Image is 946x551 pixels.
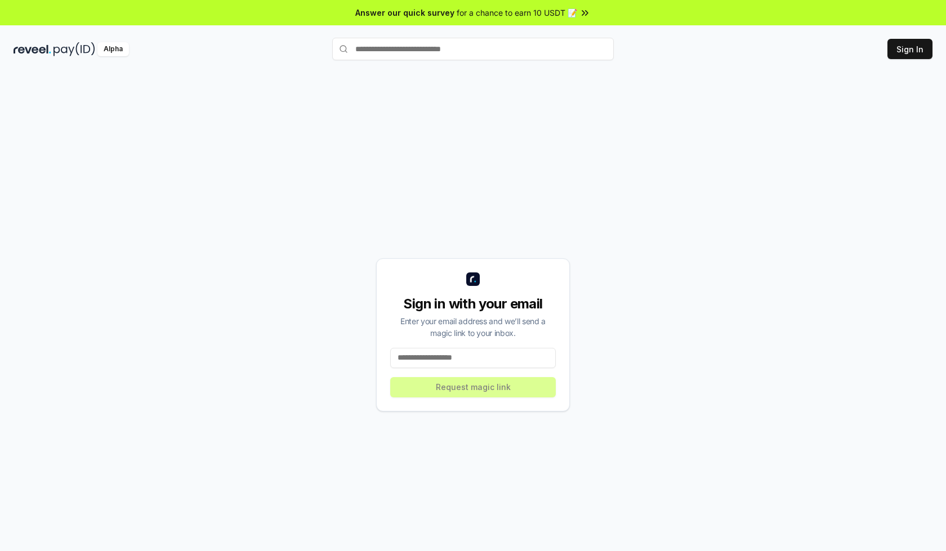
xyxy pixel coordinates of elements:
[53,42,95,56] img: pay_id
[466,272,480,286] img: logo_small
[457,7,577,19] span: for a chance to earn 10 USDT 📝
[14,42,51,56] img: reveel_dark
[97,42,129,56] div: Alpha
[390,295,556,313] div: Sign in with your email
[355,7,454,19] span: Answer our quick survey
[390,315,556,339] div: Enter your email address and we’ll send a magic link to your inbox.
[887,39,932,59] button: Sign In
